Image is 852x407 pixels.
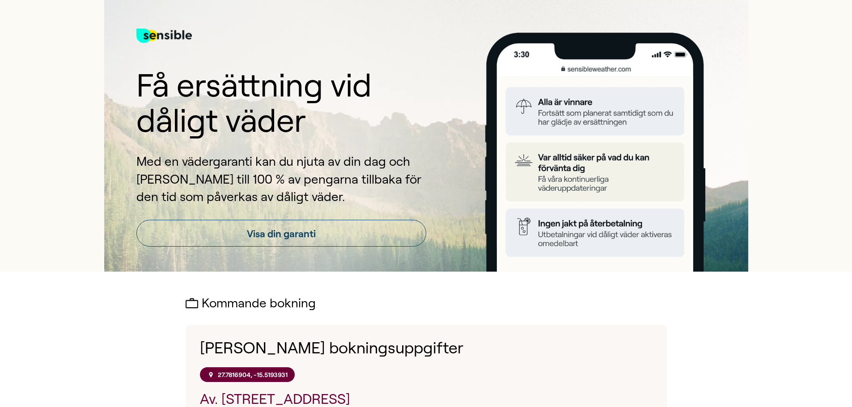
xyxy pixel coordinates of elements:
h1: [PERSON_NAME] bokningsuppgifter [200,339,653,357]
img: test for bg [136,18,192,54]
h2: Kommande bokning [186,297,667,310]
p: 27.7816904, -15.5193931 [218,371,288,378]
a: Visa din garanti [136,220,426,247]
img: Product box [475,33,716,272]
h1: Få ersättning vid dåligt väder [136,68,426,138]
p: Med en vädergaranti kan du njuta av din dag och [PERSON_NAME] till 100 % av pengarna tillbaka för... [136,153,426,206]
